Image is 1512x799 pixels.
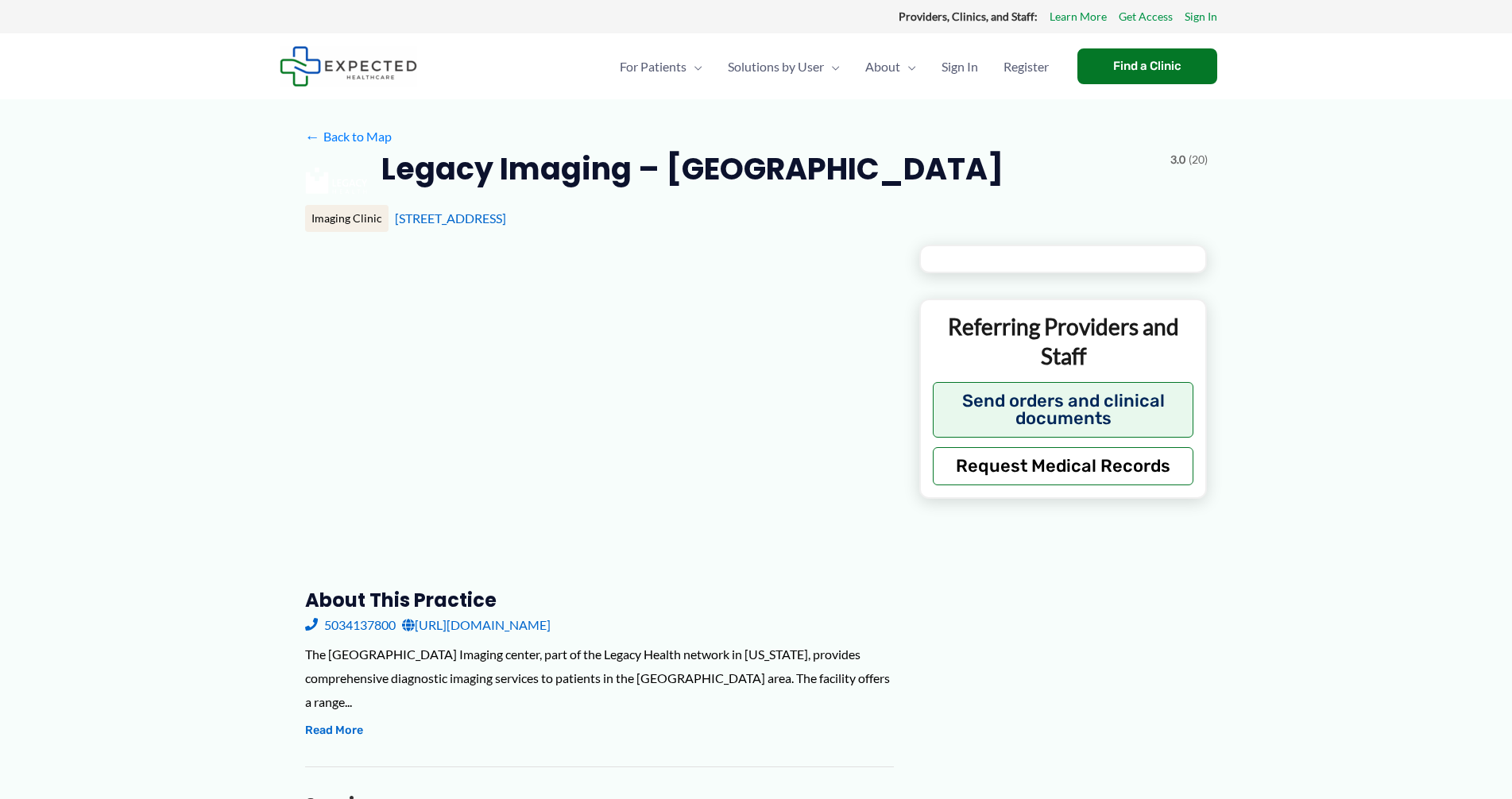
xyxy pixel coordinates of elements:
[305,643,894,713] div: The [GEOGRAPHIC_DATA] Imaging center, part of the Legacy Health network in [US_STATE], provides c...
[1003,39,1049,95] span: Register
[929,39,991,95] a: Sign In
[933,447,1194,485] button: Request Medical Records
[305,613,396,637] a: 5034137800
[305,205,389,232] div: Imaging Clinic
[715,39,853,95] a: Solutions by UserMenu Toggle
[900,39,916,95] span: Menu Toggle
[1119,6,1173,27] a: Get Access
[865,39,900,95] span: About
[942,39,978,95] span: Sign In
[305,129,320,144] span: ←
[853,39,929,95] a: AboutMenu Toggle
[933,312,1194,370] p: Referring Providers and Staff
[620,39,686,95] span: For Patients
[686,39,702,95] span: Menu Toggle
[1189,149,1208,170] span: (20)
[305,721,363,740] button: Read More
[607,39,715,95] a: For PatientsMenu Toggle
[1050,6,1107,27] a: Learn More
[607,39,1061,95] nav: Primary Site Navigation
[305,588,894,612] h3: About this practice
[381,149,1003,188] h2: Legacy Imaging – [GEOGRAPHIC_DATA]
[395,210,506,226] a: [STREET_ADDRESS]
[824,39,840,95] span: Menu Toggle
[305,125,392,149] a: ←Back to Map
[280,46,417,87] img: Expected Healthcare Logo - side, dark font, small
[899,10,1038,23] strong: Providers, Clinics, and Staff:
[991,39,1061,95] a: Register
[728,39,824,95] span: Solutions by User
[402,613,551,637] a: [URL][DOMAIN_NAME]
[1077,48,1217,84] a: Find a Clinic
[933,382,1194,438] button: Send orders and clinical documents
[1185,6,1217,27] a: Sign In
[1170,149,1185,170] span: 3.0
